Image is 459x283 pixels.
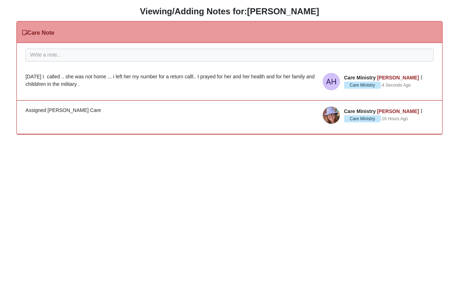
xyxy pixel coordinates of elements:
[247,6,319,16] strong: [PERSON_NAME]
[22,29,54,36] h3: Care Note
[25,107,433,114] div: Assigned [PERSON_NAME] Care
[344,115,382,122] span: ·
[344,115,381,122] span: Care Ministry
[344,82,382,89] span: ·
[377,75,419,80] a: [PERSON_NAME]
[344,82,381,89] span: Care Ministry
[323,107,340,124] img: April Terrell
[344,75,376,80] span: Care Ministry
[323,73,340,90] img: Anita Hampson
[382,82,411,88] a: 4 Seconds Ago
[5,6,454,17] h3: Viewing/Adding Notes for:
[382,83,411,88] time: October 8, 2025, 12:15 PM
[25,73,433,88] div: [DATE] I called .. she was not home ... i left her my number for a return calll.. I prayed for he...
[382,116,408,121] time: October 6, 2025, 10:13 PM
[382,116,408,122] a: 16 Hours Ago
[344,108,376,114] span: Care Ministry
[377,108,419,114] a: [PERSON_NAME]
